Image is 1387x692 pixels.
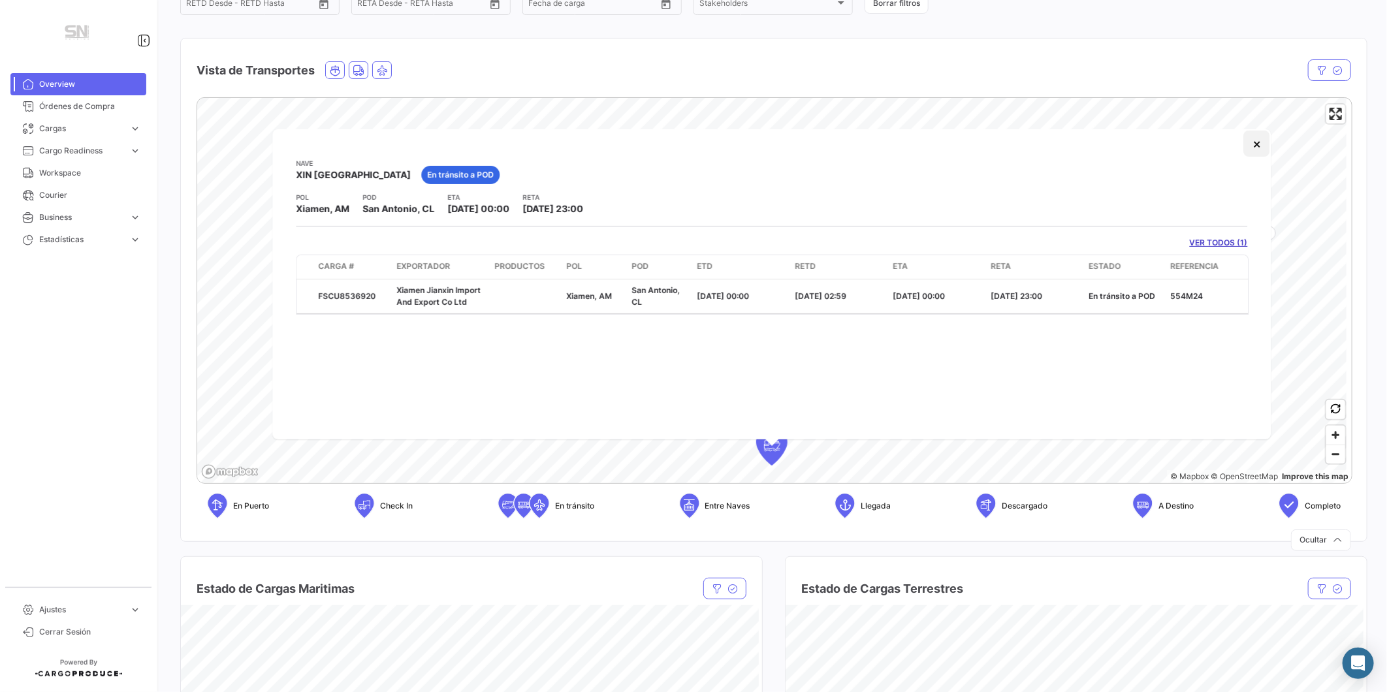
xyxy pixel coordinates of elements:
a: OpenStreetMap [1211,471,1279,481]
a: Workspace [10,162,146,184]
span: 554M24 [1170,291,1203,300]
app-card-info-title: RETA [522,192,583,202]
button: Close popup [1244,131,1270,157]
app-card-info-title: ETA [447,192,509,202]
span: RETA [991,260,1011,272]
span: Llegada [861,500,891,512]
a: Courier [10,184,146,206]
span: [DATE] 23:00 [991,291,1042,300]
h4: Estado de Cargas Maritimas [197,580,355,598]
datatable-header-cell: OC # [1247,255,1377,278]
datatable-header-cell: POL [561,255,626,278]
app-card-info-title: Nave [296,158,411,168]
button: Zoom out [1326,445,1345,464]
datatable-header-cell: Exportador [391,255,489,278]
datatable-header-cell: ETA [887,255,985,278]
span: Cargas [39,123,124,134]
span: RETD [795,260,816,272]
a: Órdenes de Compra [10,95,146,118]
a: VER TODOS (1) [1190,237,1248,249]
datatable-header-cell: POD [626,255,692,278]
a: Mapbox [1170,471,1209,481]
span: Completo [1305,500,1341,512]
datatable-header-cell: RETA [985,255,1083,278]
span: Stakeholders [699,1,835,10]
span: Descargado [1002,500,1047,512]
span: Courier [39,189,141,201]
span: ETD [697,260,712,272]
datatable-header-cell: RETD [789,255,887,278]
button: Ocultar [1291,529,1351,551]
span: POL [566,260,582,272]
span: expand_more [129,234,141,245]
app-card-info-title: POL [296,192,349,202]
input: Desde [186,1,210,10]
span: Xiamen Jianxin Import And Export Co Ltd [396,285,481,306]
datatable-header-cell: Productos [489,255,561,278]
span: San Antonio, CL [362,202,434,215]
span: Entre Naves [705,500,750,512]
span: A Destino [1158,500,1194,512]
span: [DATE] 02:59 [795,291,846,300]
input: Hasta [561,1,622,10]
datatable-header-cell: ETD [692,255,789,278]
span: Carga # [318,260,354,272]
div: Abrir Intercom Messenger [1343,648,1374,679]
div: Map marker [756,426,788,465]
span: XIN [GEOGRAPHIC_DATA] [296,168,411,181]
input: Hasta [219,1,280,10]
span: En tránsito [555,500,594,512]
span: En Puerto [233,500,269,512]
h4: Vista de Transportes [197,61,315,80]
a: Overview [10,73,146,95]
span: Referencia [1170,260,1219,272]
span: Xiamen, AM [296,202,349,215]
canvas: Map [197,98,1347,484]
span: expand_more [129,123,141,134]
button: Air [373,62,391,78]
span: Exportador [396,260,450,272]
span: [DATE] 00:00 [697,291,749,300]
span: expand_more [129,212,141,223]
span: Cerrar Sesión [39,626,141,638]
span: Estado [1089,260,1121,272]
span: Business [39,212,124,223]
span: En tránsito a POD [1089,291,1155,300]
a: Map feedback [1282,471,1348,481]
span: POD [631,260,648,272]
app-card-info-title: POD [362,192,434,202]
datatable-header-cell: Carga # [313,255,391,278]
span: Productos [494,260,545,272]
input: Hasta [390,1,451,10]
datatable-header-cell: Referencia [1165,255,1247,278]
span: Check In [380,500,413,512]
span: expand_more [129,604,141,616]
input: Desde [528,1,552,10]
span: expand_more [129,145,141,157]
h4: Estado de Cargas Terrestres [801,580,963,598]
span: En tránsito a POD [427,169,494,181]
span: Cargo Readiness [39,145,124,157]
span: [DATE] 23:00 [522,203,583,214]
button: Ocean [326,62,344,78]
input: Desde [357,1,381,10]
span: [DATE] 00:00 [447,203,509,214]
button: Land [349,62,368,78]
span: ETA [893,260,908,272]
span: Ajustes [39,604,124,616]
span: San Antonio, CL [631,285,680,306]
span: Xiamen, AM [566,291,612,300]
a: Mapbox logo [201,464,259,479]
span: Overview [39,78,141,90]
button: Zoom in [1326,426,1345,445]
div: FSCU8536920 [318,290,386,302]
datatable-header-cell: Estado [1083,255,1165,278]
span: Workspace [39,167,141,179]
span: Órdenes de Compra [39,101,141,112]
span: [DATE] 00:00 [893,291,945,300]
span: Estadísticas [39,234,124,245]
button: Enter fullscreen [1326,104,1345,123]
